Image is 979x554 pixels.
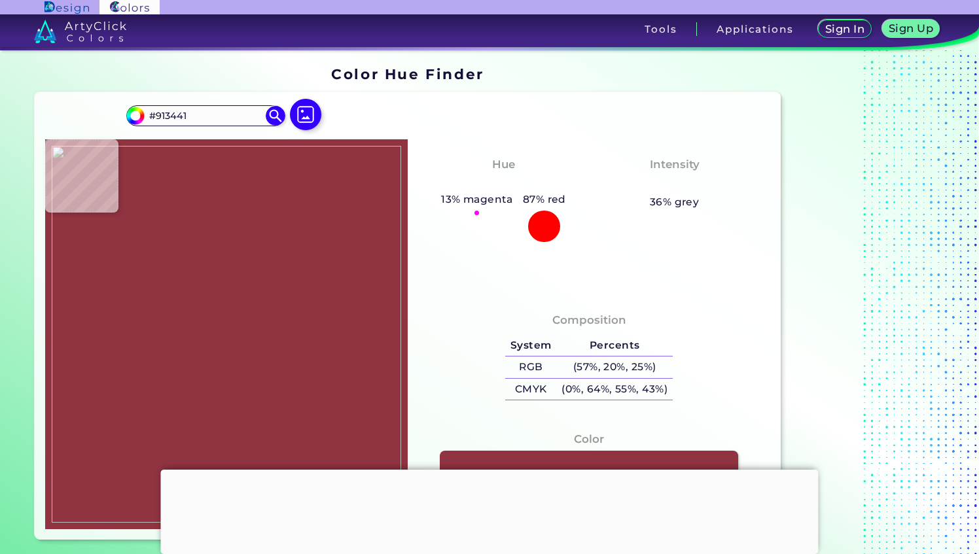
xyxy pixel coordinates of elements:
[145,107,266,124] input: type color..
[557,335,673,356] h5: Percents
[650,155,700,174] h4: Intensity
[650,194,700,211] h5: 36% grey
[557,379,673,400] h5: (0%, 64%, 55%, 43%)
[505,379,556,400] h5: CMYK
[461,176,546,192] h3: Pinkish Red
[44,1,88,14] img: ArtyClick Design logo
[574,430,604,449] h4: Color
[717,24,793,34] h3: Applications
[290,99,321,130] img: icon picture
[436,191,518,208] h5: 13% magenta
[557,356,673,378] h5: (57%, 20%, 25%)
[52,146,401,523] img: 530daaf1-b94b-462f-bd80-dc51d38e5a57
[505,335,556,356] h5: System
[34,20,126,43] img: logo_artyclick_colors_white.svg
[827,24,863,34] h5: Sign In
[885,21,936,37] a: Sign Up
[266,106,285,126] img: icon search
[645,24,677,34] h3: Tools
[786,61,950,545] iframe: Advertisement
[518,191,571,208] h5: 87% red
[821,21,868,37] a: Sign In
[505,356,556,378] h5: RGB
[644,176,705,192] h3: Medium
[492,155,515,174] h4: Hue
[161,470,819,551] iframe: Advertisement
[331,64,484,84] h1: Color Hue Finder
[552,311,626,330] h4: Composition
[891,24,931,33] h5: Sign Up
